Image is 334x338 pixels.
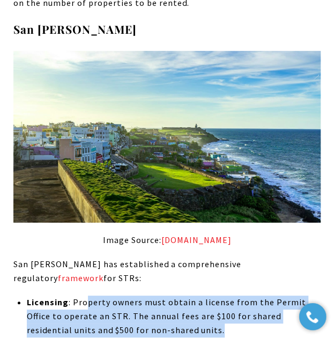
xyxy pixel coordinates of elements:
a: christiesrealestatepr.com - open in a new tab [161,234,232,245]
p: : Property owners must obtain a license from the Permit Office to operate an STR. The annual fees... [27,296,321,337]
strong: Licensing [27,297,69,307]
a: framework - open in a new tab [58,273,103,283]
p: Image Source: [13,233,321,247]
strong: San [PERSON_NAME] [13,21,137,36]
img: Old San Juan Neighborhood [13,51,321,222]
p: San [PERSON_NAME] has established a comprehensive regulatory for STRs: [13,258,321,285]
